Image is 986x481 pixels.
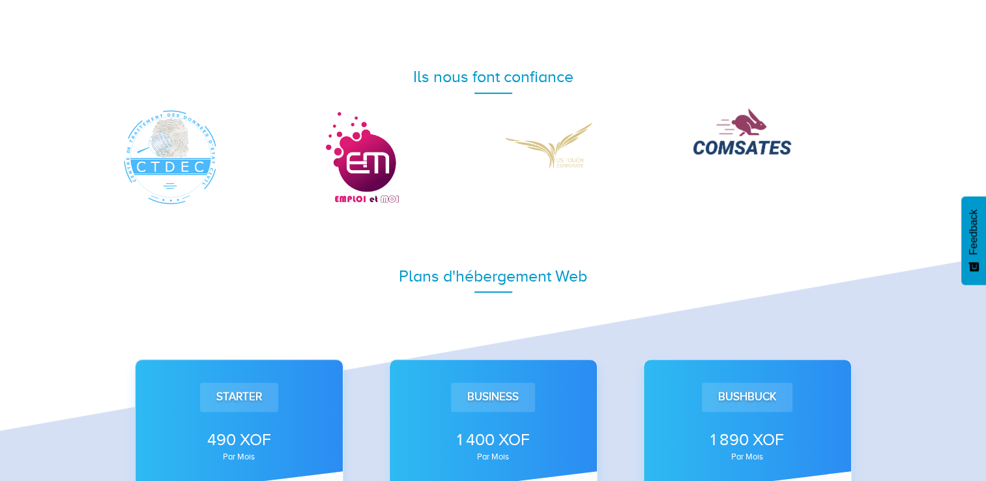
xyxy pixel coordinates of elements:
[702,383,792,411] div: Bushbuck
[503,108,601,182] img: DS Corporate
[407,428,579,452] div: 1 400 XOF
[122,108,220,206] img: CTDEC
[968,209,979,255] span: Feedback
[661,453,834,461] div: par mois
[451,383,535,411] div: Business
[921,416,970,465] iframe: Drift Widget Chat Controller
[122,65,865,89] div: Ils nous font confiance
[153,428,325,452] div: 490 XOF
[200,383,278,411] div: Starter
[153,453,325,461] div: par mois
[312,108,410,206] img: Emploi et Moi
[122,265,865,288] div: Plans d'hébergement Web
[661,428,834,452] div: 1 890 XOF
[961,196,986,285] button: Feedback - Afficher l’enquête
[693,108,791,154] img: COMSATES
[407,453,579,461] div: par mois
